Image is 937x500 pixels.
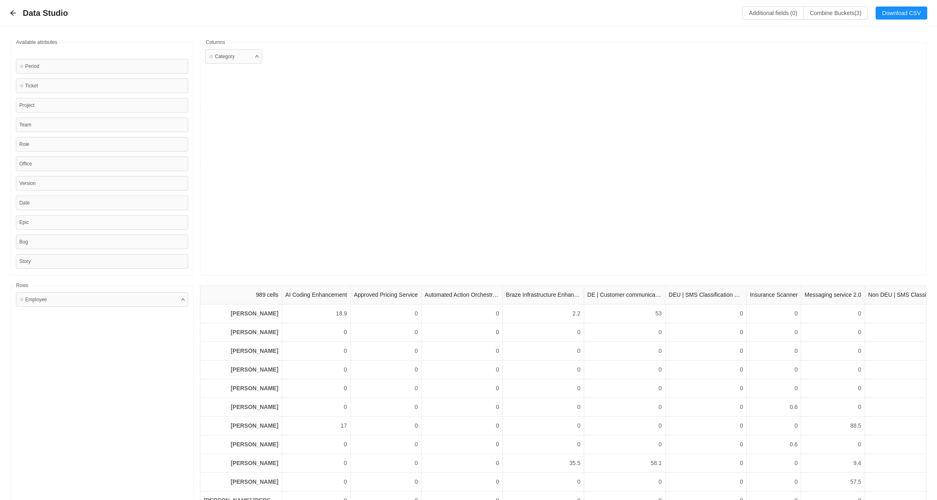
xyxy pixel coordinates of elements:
[584,379,665,398] td: 0
[746,417,801,435] td: 0
[282,323,350,342] td: 0
[16,215,189,230] div: Epic
[665,379,746,398] td: 0
[282,454,350,473] td: 0
[421,379,502,398] td: 0
[746,361,801,379] td: 0
[350,473,421,491] td: 0
[16,98,189,113] div: Project
[20,296,47,303] div: ☆ Employee
[746,398,801,417] td: 0.6
[421,304,502,323] td: 0
[350,304,421,323] td: 0
[746,435,801,454] td: 0.6
[665,473,746,491] td: 0
[421,398,502,417] td: 0
[16,59,189,74] div: ☆ Period
[746,379,801,398] td: 0
[801,361,865,379] td: 0
[584,304,665,323] td: 53
[200,286,282,304] th: 989 cells
[502,398,584,417] td: 0
[746,323,801,342] td: 0
[16,157,189,171] div: Office
[350,286,421,304] th: Approved Pricing Service
[350,323,421,342] td: 0
[742,7,804,20] button: Additional fields (0)
[200,304,282,323] th: [PERSON_NAME]
[801,435,865,454] td: 0
[209,53,235,60] div: ☆ Category
[584,417,665,435] td: 0
[801,454,865,473] td: 9.4
[350,342,421,361] td: 0
[502,454,584,473] td: 35.5
[200,398,282,417] th: [PERSON_NAME]
[350,379,421,398] td: 0
[502,379,584,398] td: 0
[584,361,665,379] td: 0
[502,342,584,361] td: 0
[665,342,746,361] td: 0
[282,379,350,398] td: 0
[23,7,73,20] span: Data Studio
[746,342,801,361] td: 0
[421,417,502,435] td: 0
[16,78,189,93] div: ☆ Ticket
[282,435,350,454] td: 0
[282,417,350,435] td: 17
[584,473,665,491] td: 0
[502,286,584,304] th: Braze Infrastructure Enhancement
[282,286,350,304] th: AI Coding Enhancement
[665,286,746,304] th: DEU | SMS Classification Enhancement
[421,323,502,342] td: 0
[200,435,282,454] th: [PERSON_NAME]
[200,379,282,398] th: [PERSON_NAME]
[16,176,189,191] div: Version
[746,454,801,473] td: 0
[502,435,584,454] td: 0
[10,10,16,16] i: icon: arrow-left
[16,137,189,152] div: Role
[200,361,282,379] th: [PERSON_NAME]
[282,304,350,323] td: 18.9
[665,398,746,417] td: 0
[421,454,502,473] td: 0
[350,361,421,379] td: 0
[665,361,746,379] td: 0
[801,342,865,361] td: 0
[502,361,584,379] td: 0
[665,454,746,473] td: 0
[801,398,865,417] td: 0
[282,361,350,379] td: 0
[421,473,502,491] td: 0
[502,473,584,491] td: 0
[282,473,350,491] td: 0
[801,417,865,435] td: 88.5
[350,454,421,473] td: 0
[16,292,189,307] div: ☆ Employee
[421,435,502,454] td: 0
[282,398,350,417] td: 0
[665,417,746,435] td: 0
[200,473,282,491] th: [PERSON_NAME]
[584,454,665,473] td: 58.1
[876,7,927,20] button: Download CSV
[16,117,189,132] div: Team
[200,323,282,342] th: [PERSON_NAME]
[746,304,801,323] td: 0
[801,473,865,491] td: 57.5
[801,286,865,304] th: Messaging service 2.0
[350,398,421,417] td: 0
[200,417,282,435] th: [PERSON_NAME]
[502,417,584,435] td: 0
[665,304,746,323] td: 0
[584,323,665,342] td: 0
[200,342,282,361] th: [PERSON_NAME]
[16,254,189,269] div: Story
[16,235,189,249] div: Bug
[584,342,665,361] td: 0
[801,323,865,342] td: 0
[584,435,665,454] td: 0
[801,379,865,398] td: 0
